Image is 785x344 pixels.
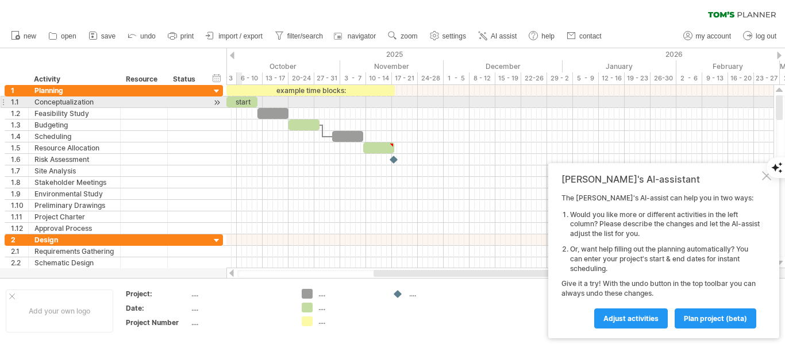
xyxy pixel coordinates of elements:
div: Schematic Design [34,257,114,268]
div: scroll to activity [211,96,222,109]
div: Approval Process [34,223,114,234]
span: zoom [401,32,417,40]
div: 1.4 [11,131,28,142]
div: Site Analysis [34,165,114,176]
span: new [24,32,36,40]
span: open [61,32,76,40]
div: 1.3 [11,119,28,130]
div: 24-28 [418,72,444,84]
div: Design [34,234,114,245]
div: .... [318,289,381,299]
span: import / export [218,32,263,40]
div: December 2025 [444,60,563,72]
div: 1.10 [11,200,28,211]
div: 8 - 12 [470,72,495,84]
a: navigator [332,29,379,44]
li: Would you like more or different activities in the left column? Please describe the changes and l... [570,210,760,239]
div: Resource [126,74,161,85]
div: 1.8 [11,177,28,188]
span: contact [579,32,602,40]
span: settings [442,32,466,40]
a: my account [680,29,734,44]
div: October 2025 [221,60,340,72]
div: February 2026 [676,60,780,72]
a: import / export [203,29,266,44]
div: Preliminary Drawings [34,200,114,211]
div: 2.2 [11,257,28,268]
div: 1 - 5 [444,72,470,84]
a: Adjust activities [594,308,668,328]
div: 15 - 19 [495,72,521,84]
span: navigator [348,32,376,40]
div: .... [191,303,288,313]
div: Planning [34,85,114,96]
a: zoom [385,29,421,44]
div: example time blocks: [226,85,395,96]
div: 26-30 [651,72,676,84]
div: 2.1 [11,246,28,257]
div: 20-24 [288,72,314,84]
div: .... [191,289,288,299]
div: .... [409,289,472,299]
a: log out [740,29,780,44]
a: undo [125,29,159,44]
a: filter/search [272,29,326,44]
div: 27 - 31 [314,72,340,84]
div: 2 [11,234,28,245]
a: print [165,29,197,44]
div: Requirements Gathering [34,246,114,257]
div: 19 - 23 [625,72,651,84]
span: log out [756,32,776,40]
div: Activity [34,74,114,85]
div: Risk Assessment [34,154,114,165]
div: 10 - 14 [366,72,392,84]
div: Scheduling [34,131,114,142]
span: plan project (beta) [684,314,747,323]
div: Status [173,74,198,85]
div: Project: [126,289,189,299]
div: .... [191,318,288,327]
div: 1.5 [11,142,28,153]
div: .... [318,316,381,326]
div: 17 - 21 [392,72,418,84]
span: Adjust activities [603,314,659,323]
span: AI assist [491,32,517,40]
div: 29 - 2 [547,72,573,84]
div: Add your own logo [6,289,113,333]
div: 16 - 20 [728,72,754,84]
div: 1.1 [11,96,28,107]
li: Or, want help filling out the planning automatically? You can enter your project's start & end da... [570,245,760,273]
a: help [526,29,558,44]
div: 1.7 [11,165,28,176]
div: November 2025 [340,60,444,72]
div: 13 - 17 [263,72,288,84]
span: print [180,32,194,40]
a: settings [427,29,470,44]
div: Conceptualization [34,96,114,107]
div: 1.11 [11,211,28,222]
span: my account [696,32,731,40]
div: Resource Allocation [34,142,114,153]
div: 23 - 27 [754,72,780,84]
div: Date: [126,303,189,313]
div: 1.6 [11,154,28,165]
div: 22-26 [521,72,547,84]
div: Feasibility Study [34,108,114,119]
div: The [PERSON_NAME]'s AI-assist can help you in two ways: Give it a try! With the undo button in th... [561,194,760,328]
div: 3 - 7 [340,72,366,84]
div: 12 - 16 [599,72,625,84]
span: filter/search [287,32,323,40]
span: save [101,32,116,40]
span: help [541,32,555,40]
div: Environmental Study [34,188,114,199]
a: plan project (beta) [675,308,756,328]
div: 2 - 6 [676,72,702,84]
div: 1.2 [11,108,28,119]
div: 6 - 10 [237,72,263,84]
div: Stakeholder Meetings [34,177,114,188]
a: contact [564,29,605,44]
a: AI assist [475,29,520,44]
div: .... [318,303,381,312]
div: 1.12 [11,223,28,234]
div: Budgeting [34,119,114,130]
